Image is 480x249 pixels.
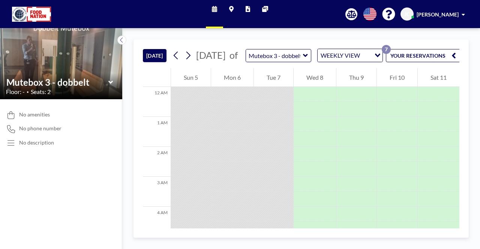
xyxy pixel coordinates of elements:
[377,68,417,87] div: Fri 10
[254,68,293,87] div: Tue 7
[294,68,336,87] div: Wed 8
[143,207,171,237] div: 4 AM
[143,117,171,147] div: 1 AM
[196,49,226,61] span: [DATE]
[6,77,108,88] input: Mutebox 3 - dobbelt
[12,7,51,22] img: organization-logo
[229,49,238,61] span: of
[382,45,391,54] p: 7
[211,68,253,87] div: Mon 6
[19,139,54,146] div: No description
[143,177,171,207] div: 3 AM
[362,51,370,60] input: Search for option
[386,49,461,62] button: YOUR RESERVATIONS7
[27,89,29,94] span: •
[6,88,25,95] span: Floor: -
[19,111,50,118] span: No amenities
[417,11,459,18] span: [PERSON_NAME]
[404,11,410,18] span: JC
[318,49,382,62] div: Search for option
[319,51,361,60] span: WEEKLY VIEW
[171,68,211,87] div: Sun 5
[246,49,303,62] input: Mutebox 3 - dobbelt
[19,125,61,132] span: No phone number
[143,87,171,117] div: 12 AM
[418,68,459,87] div: Sat 11
[336,68,376,87] div: Thu 9
[143,49,166,62] button: [DATE]
[143,147,171,177] div: 2 AM
[31,88,51,95] span: Seats: 2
